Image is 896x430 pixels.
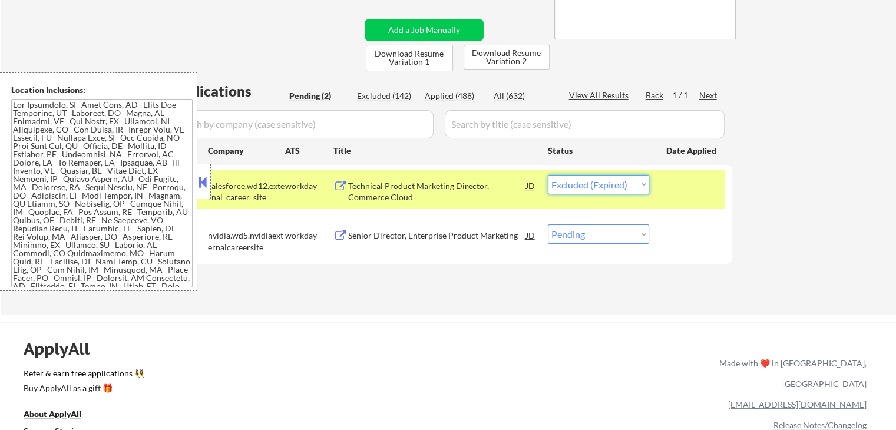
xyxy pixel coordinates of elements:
[728,399,867,409] a: [EMAIL_ADDRESS][DOMAIN_NAME]
[425,90,484,102] div: Applied (488)
[285,145,333,157] div: ATS
[24,384,141,392] div: Buy ApplyAll as a gift 🎁
[285,230,333,242] div: workday
[208,230,285,253] div: nvidia.wd5.nvidiaexternalcareersite
[208,145,285,157] div: Company
[208,180,285,203] div: salesforce.wd12.external_career_site
[548,140,649,161] div: Status
[285,180,333,192] div: workday
[569,90,632,101] div: View All Results
[366,45,453,71] button: Download Resume Variation 1
[168,110,434,138] input: Search by company (case sensitive)
[699,90,718,101] div: Next
[24,408,98,422] a: About ApplyAll
[464,45,550,70] button: Download Resume Variation 2
[24,409,81,419] u: About ApplyAll
[445,110,725,138] input: Search by title (case sensitive)
[348,230,526,242] div: Senior Director, Enterprise Product Marketing
[672,90,699,101] div: 1 / 1
[525,175,537,196] div: JD
[365,19,484,41] button: Add a Job Manually
[715,353,867,394] div: Made with ❤️ in [GEOGRAPHIC_DATA], [GEOGRAPHIC_DATA]
[24,369,473,382] a: Refer & earn free applications 👯‍♀️
[646,90,664,101] div: Back
[168,84,285,98] div: Applications
[348,180,526,203] div: Technical Product Marketing Director, Commerce Cloud
[24,382,141,396] a: Buy ApplyAll as a gift 🎁
[494,90,553,102] div: All (632)
[333,145,537,157] div: Title
[666,145,718,157] div: Date Applied
[773,420,867,430] a: Release Notes/Changelog
[11,84,193,96] div: Location Inclusions:
[24,339,103,359] div: ApplyAll
[525,224,537,246] div: JD
[289,90,348,102] div: Pending (2)
[357,90,416,102] div: Excluded (142)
